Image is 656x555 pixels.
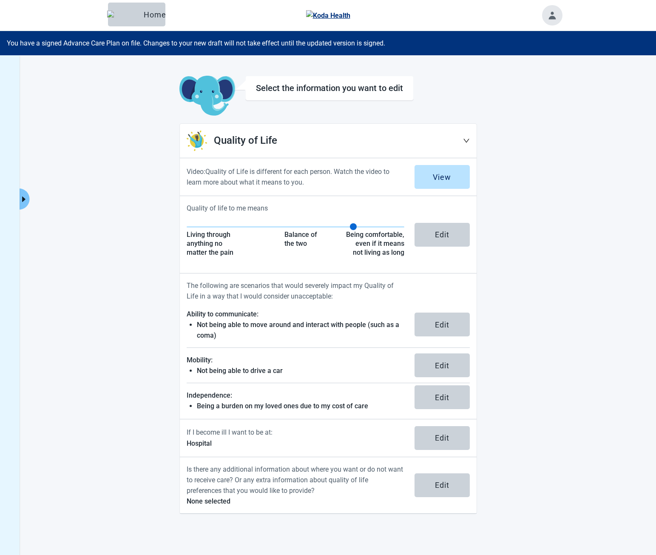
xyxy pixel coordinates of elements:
button: ElephantHome [108,3,165,26]
div: Edit [435,393,449,401]
div: Quality of Life Score: 75 out of 100 [350,223,357,230]
div: Middle of scale [284,231,317,248]
button: Edit Is there any additional information about where you want or do not want to receive care? Or ... [415,473,470,497]
button: Expand menu [19,188,29,210]
p: Ability to communicate: [187,309,404,319]
button: Toggle account menu [542,5,562,26]
button: Edit If I become ill I want to be at: [415,426,470,450]
div: Edit [435,231,449,239]
li: Not being able to move around and interact with people (such as a coma) [197,319,404,341]
li: Not being able to drive a car [197,365,404,376]
p: Mobility: [187,355,404,365]
p: Video: Quality of Life is different for each person. Watch the video to learn more about what it ... [187,166,404,188]
div: Edit [435,481,449,490]
button: View Quality of Life is different for each person. Watch the video to learn more about what it me... [415,165,470,189]
div: Home [115,10,159,19]
p: If I become ill I want to be at: [187,427,404,438]
button: Edit Quality of life to me means [415,223,470,247]
p: Is there any additional information about where you want or do not want to receive care? Or any e... [187,464,404,496]
li: Being a burden on my loved ones due to my cost of care [197,401,404,411]
img: Elephant [107,11,140,18]
main: Main content [94,76,562,514]
p: None selected [187,496,404,507]
img: Koda Elephant [179,76,235,117]
div: Edit [435,361,449,370]
div: Edit [435,434,449,442]
span: down [463,137,470,144]
h2: Quality of Life [214,133,463,149]
button: Edit [415,385,470,409]
button: Edit [415,353,470,377]
div: Left end of scale [187,231,233,257]
p: Quality of life to me means [187,203,404,213]
button: Edit [415,313,470,336]
h1: Select the information you want to edit [256,83,403,93]
div: Quality of Life [180,124,477,158]
p: Independence: [187,390,404,401]
span: caret-right [20,195,28,203]
div: Edit [435,320,449,329]
p: The following are scenarios that would severely impact my Quality of Life in a way that I would c... [187,280,404,302]
div: View [433,173,451,181]
p: Hospital [187,438,404,449]
div: Right end of scale [346,231,404,257]
img: Koda Health [306,10,350,21]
